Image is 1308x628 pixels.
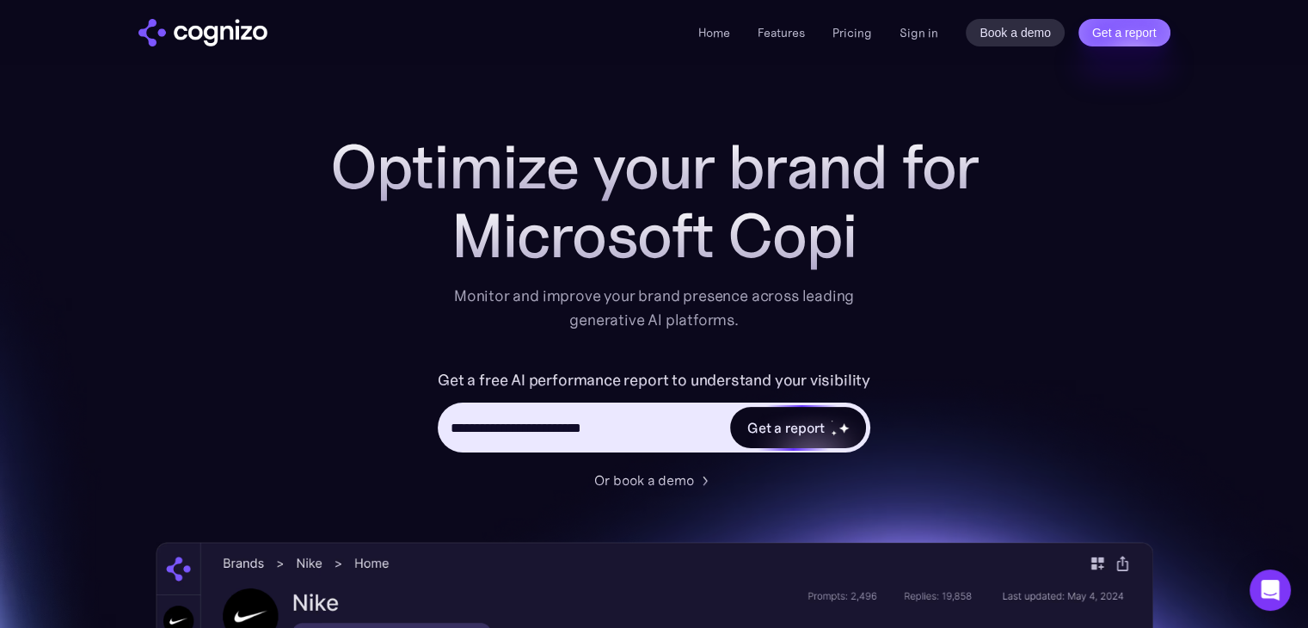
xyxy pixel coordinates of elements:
[138,19,267,46] a: home
[310,201,998,270] div: Microsoft Copi
[443,284,866,332] div: Monitor and improve your brand presence across leading generative AI platforms.
[747,417,825,438] div: Get a report
[310,132,998,201] h1: Optimize your brand for
[438,366,870,394] label: Get a free AI performance report to understand your visibility
[832,25,872,40] a: Pricing
[831,420,833,422] img: star
[594,470,715,490] a: Or book a demo
[438,366,870,461] form: Hero URL Input Form
[966,19,1065,46] a: Book a demo
[1078,19,1170,46] a: Get a report
[728,405,868,450] a: Get a reportstarstarstar
[1250,570,1291,611] div: Open Intercom Messenger
[594,470,694,490] div: Or book a demo
[758,25,805,40] a: Features
[698,25,730,40] a: Home
[838,422,850,434] img: star
[138,19,267,46] img: cognizo logo
[900,22,938,43] a: Sign in
[831,430,837,436] img: star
